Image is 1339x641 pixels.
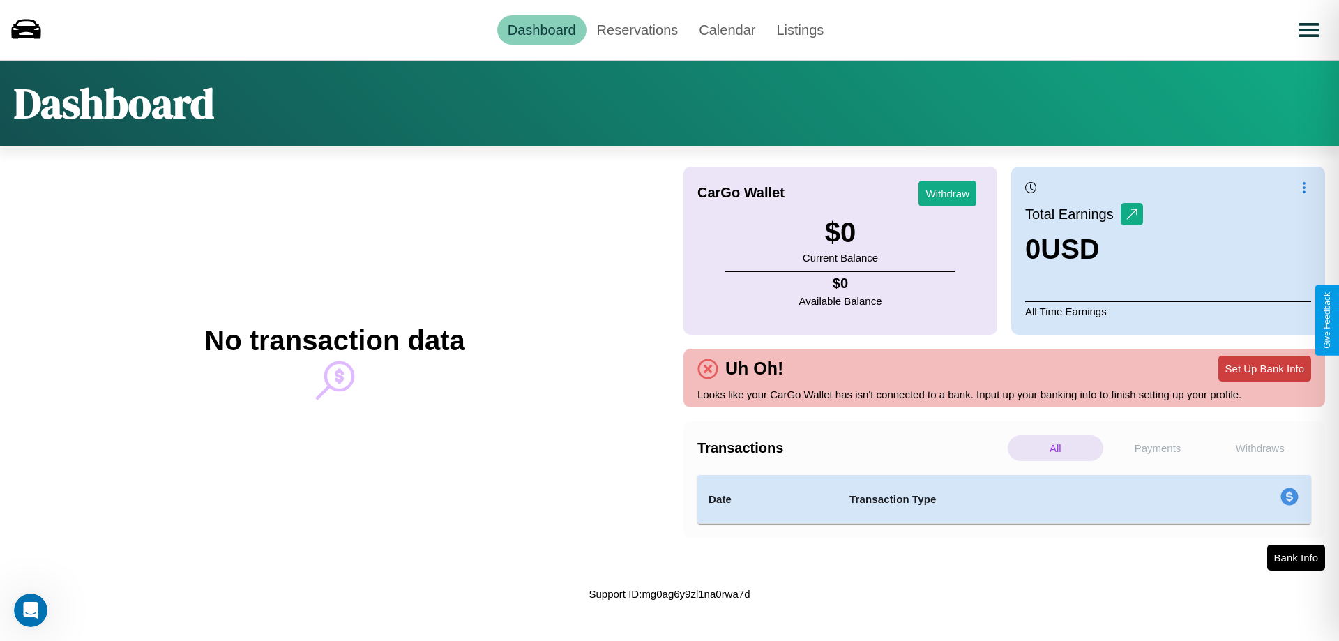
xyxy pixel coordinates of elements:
[1289,10,1329,50] button: Open menu
[803,217,878,248] h3: $ 0
[1008,435,1103,461] p: All
[709,491,827,508] h4: Date
[697,185,785,201] h4: CarGo Wallet
[589,585,750,603] p: Support ID: mg0ag6y9zl1na0rwa7d
[849,491,1166,508] h4: Transaction Type
[1025,301,1311,321] p: All Time Earnings
[1322,292,1332,349] div: Give Feedback
[1218,356,1311,382] button: Set Up Bank Info
[587,15,689,45] a: Reservations
[799,276,882,292] h4: $ 0
[14,594,47,627] iframe: Intercom live chat
[697,385,1311,404] p: Looks like your CarGo Wallet has isn't connected to a bank. Input up your banking info to finish ...
[803,248,878,267] p: Current Balance
[766,15,834,45] a: Listings
[1110,435,1206,461] p: Payments
[1212,435,1308,461] p: Withdraws
[697,475,1311,524] table: simple table
[918,181,976,206] button: Withdraw
[1025,202,1121,227] p: Total Earnings
[1267,545,1325,571] button: Bank Info
[497,15,587,45] a: Dashboard
[204,325,464,356] h2: No transaction data
[697,440,1004,456] h4: Transactions
[799,292,882,310] p: Available Balance
[1025,234,1143,265] h3: 0 USD
[688,15,766,45] a: Calendar
[718,359,790,379] h4: Uh Oh!
[14,75,214,132] h1: Dashboard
